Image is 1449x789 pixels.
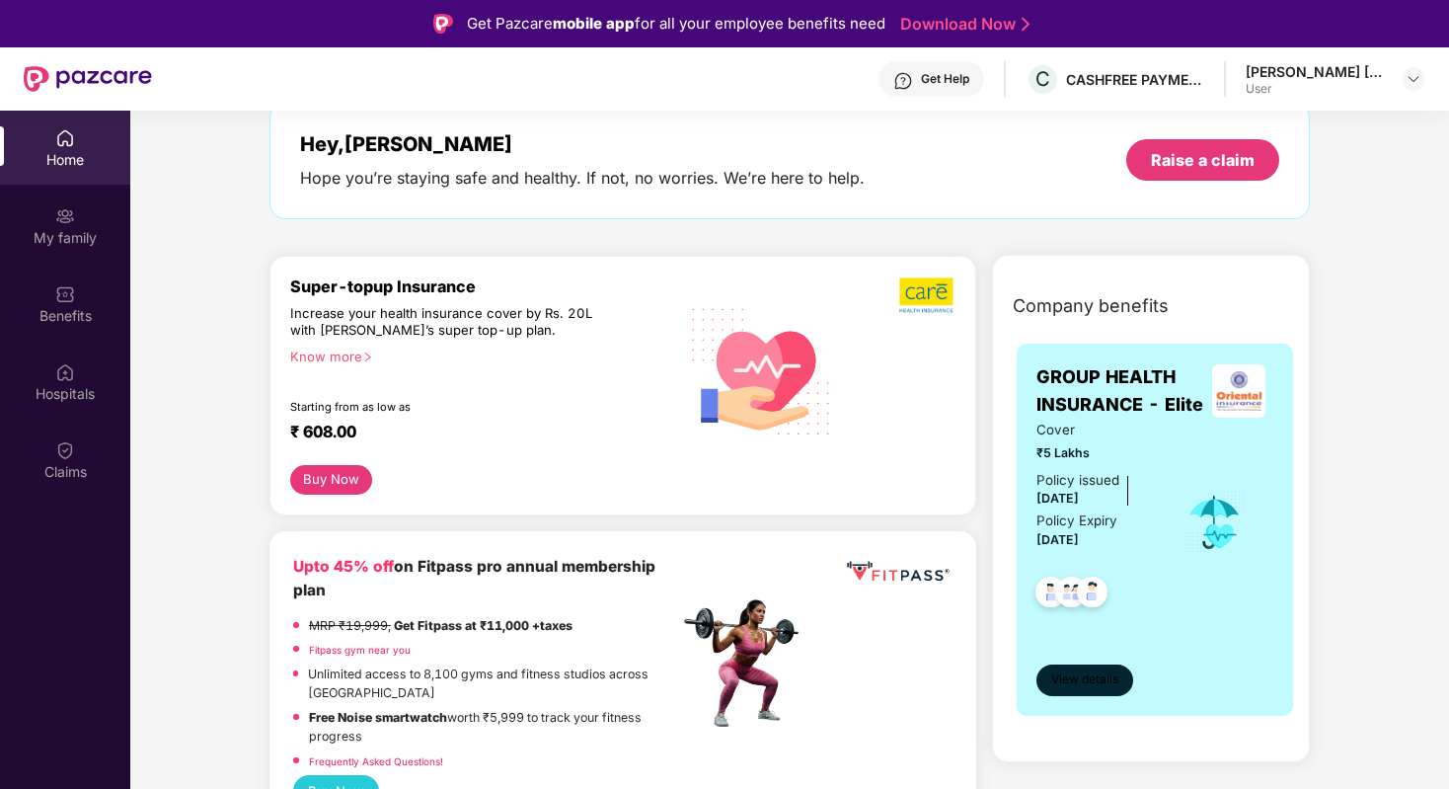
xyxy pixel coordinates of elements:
span: GROUP HEALTH INSURANCE - Elite [1036,363,1204,420]
img: svg+xml;base64,PHN2ZyB4bWxucz0iaHR0cDovL3d3dy53My5vcmcvMjAwMC9zdmciIHdpZHRoPSI0OC45NDMiIGhlaWdodD... [1027,571,1075,619]
span: C [1035,67,1050,91]
img: svg+xml;base64,PHN2ZyB3aWR0aD0iMjAiIGhlaWdodD0iMjAiIHZpZXdCb3g9IjAgMCAyMCAyMCIgZmlsbD0ibm9uZSIgeG... [55,206,75,226]
img: svg+xml;base64,PHN2ZyB4bWxucz0iaHR0cDovL3d3dy53My5vcmcvMjAwMC9zdmciIHhtbG5zOnhsaW5rPSJodHRwOi8vd3... [678,285,845,454]
span: ₹5 Lakhs [1036,443,1155,462]
img: svg+xml;base64,PHN2ZyB4bWxucz0iaHR0cDovL3d3dy53My5vcmcvMjAwMC9zdmciIHdpZHRoPSI0OC45NDMiIGhlaWdodD... [1068,571,1116,619]
div: Hope you’re staying safe and healthy. If not, no worries. We’re here to help. [300,168,865,189]
img: fpp.png [678,594,816,733]
img: icon [1182,490,1247,555]
p: worth ₹5,999 to track your fitness progress [309,708,678,747]
img: svg+xml;base64,PHN2ZyBpZD0iSG9tZSIgeG1sbnM9Imh0dHA6Ly93d3cudzMub3JnLzIwMDAvc3ZnIiB3aWR0aD0iMjAiIG... [55,128,75,148]
div: CASHFREE PAYMENTS INDIA PVT. LTD. [1066,70,1204,89]
img: insurerLogo [1212,364,1265,418]
strong: Free Noise smartwatch [309,710,447,725]
div: ₹ 608.00 [290,422,658,445]
div: Starting from as low as [290,400,594,414]
img: fppp.png [843,555,953,590]
div: [PERSON_NAME] [PERSON_NAME] [1246,62,1384,81]
div: Get Help [921,71,969,87]
a: Fitpass gym near you [309,644,411,656]
img: svg+xml;base64,PHN2ZyBpZD0iRHJvcGRvd24tMzJ4MzIiIHhtbG5zPSJodHRwOi8vd3d3LnczLm9yZy8yMDAwL3N2ZyIgd2... [1406,71,1421,87]
div: Hey, [PERSON_NAME] [300,132,865,156]
a: Frequently Asked Questions! [309,755,443,767]
button: Buy Now [290,465,372,495]
div: Increase your health insurance cover by Rs. 20L with [PERSON_NAME]’s super top-up plan. [290,305,593,340]
img: svg+xml;base64,PHN2ZyBpZD0iQmVuZWZpdHMiIHhtbG5zPSJodHRwOi8vd3d3LnczLm9yZy8yMDAwL3N2ZyIgd2lkdGg9Ij... [55,284,75,304]
img: svg+xml;base64,PHN2ZyB4bWxucz0iaHR0cDovL3d3dy53My5vcmcvMjAwMC9zdmciIHdpZHRoPSI0OC45MTUiIGhlaWdodD... [1047,571,1096,619]
a: Download Now [900,14,1024,35]
img: New Pazcare Logo [24,66,152,92]
div: User [1246,81,1384,97]
strong: Get Fitpass at ₹11,000 +taxes [394,618,572,633]
b: on Fitpass pro annual membership plan [293,557,655,599]
img: svg+xml;base64,PHN2ZyBpZD0iSGVscC0zMngzMiIgeG1sbnM9Imh0dHA6Ly93d3cudzMub3JnLzIwMDAvc3ZnIiB3aWR0aD... [893,71,913,91]
img: Logo [433,14,453,34]
div: Know more [290,349,666,362]
strong: mobile app [553,14,635,33]
img: svg+xml;base64,PHN2ZyBpZD0iSG9zcGl0YWxzIiB4bWxucz0iaHR0cDovL3d3dy53My5vcmcvMjAwMC9zdmciIHdpZHRoPS... [55,362,75,382]
img: Stroke [1022,14,1030,35]
img: b5dec4f62d2307b9de63beb79f102df3.png [899,276,955,314]
span: [DATE] [1036,532,1079,547]
span: View details [1051,671,1118,689]
del: MRP ₹19,999, [309,618,391,633]
div: Super-topup Insurance [290,276,678,296]
div: Get Pazcare for all your employee benefits need [467,12,885,36]
div: Policy issued [1036,470,1119,491]
span: Company benefits [1013,292,1169,320]
p: Unlimited access to 8,100 gyms and fitness studios across [GEOGRAPHIC_DATA] [308,665,678,703]
b: Upto 45% off [293,557,394,576]
button: View details [1036,665,1133,696]
div: Policy Expiry [1036,511,1117,531]
div: Raise a claim [1151,149,1255,171]
img: svg+xml;base64,PHN2ZyBpZD0iQ2xhaW0iIHhtbG5zPSJodHRwOi8vd3d3LnczLm9yZy8yMDAwL3N2ZyIgd2lkdGg9IjIwIi... [55,440,75,460]
span: [DATE] [1036,491,1079,506]
span: Cover [1036,420,1155,440]
span: right [362,352,373,362]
